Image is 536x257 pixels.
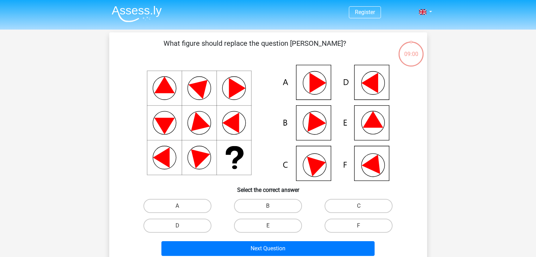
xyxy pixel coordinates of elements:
a: Register [355,9,375,15]
p: What figure should replace the question [PERSON_NAME]? [121,38,389,59]
label: E [234,219,302,233]
img: Assessly [112,6,162,22]
label: F [325,219,393,233]
h6: Select the correct answer [121,181,416,193]
label: B [234,199,302,213]
button: Next Question [161,241,375,256]
label: D [143,219,211,233]
label: C [325,199,393,213]
label: A [143,199,211,213]
div: 09:00 [398,41,424,58]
